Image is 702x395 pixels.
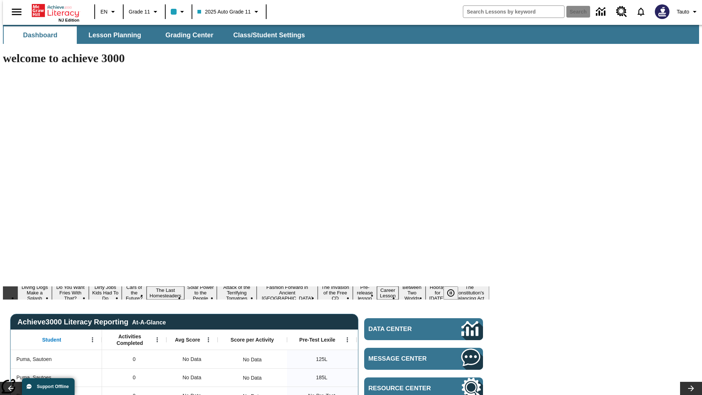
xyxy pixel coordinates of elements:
[175,336,200,343] span: Avg Score
[369,385,439,392] span: Resource Center
[126,5,163,18] button: Grade: Grade 11, Select a grade
[6,1,27,23] button: Open side menu
[318,283,353,302] button: Slide 9 The Invasion of the Free CD
[152,334,163,345] button: Open Menu
[37,384,69,389] span: Support Offline
[364,348,483,370] a: Message Center
[179,352,205,367] span: No Data
[78,26,151,44] button: Lesson Planning
[353,283,377,302] button: Slide 10 Pre-release lesson
[217,283,257,302] button: Slide 7 Attack of the Terrifying Tomatoes
[227,26,311,44] button: Class/Student Settings
[165,31,213,39] span: Grading Center
[97,5,121,18] button: Language: EN, Select a language
[316,355,327,363] span: 125 Lexile, Puma, Sautoen
[316,374,327,381] span: 185 Lexile, Puma, Sautoes
[32,3,79,18] a: Home
[153,26,226,44] button: Grading Center
[426,283,450,302] button: Slide 13 Hooray for Constitution Day!
[203,334,214,345] button: Open Menu
[631,2,650,21] a: Notifications
[88,31,141,39] span: Lesson Planning
[23,31,57,39] span: Dashboard
[4,26,77,44] button: Dashboard
[132,318,166,326] div: At-A-Glance
[674,5,702,18] button: Profile/Settings
[680,382,702,395] button: Lesson carousel, Next
[233,31,305,39] span: Class/Student Settings
[16,355,52,363] span: Puma, Sautoen
[299,336,336,343] span: Pre-Test Lexile
[195,5,263,18] button: Class: 2025 Auto Grade 11, Select your class
[18,283,52,302] button: Slide 1 Diving Dogs Make a Splash
[89,283,121,302] button: Slide 3 Dirty Jobs Kids Had To Do
[257,283,318,302] button: Slide 8 Fashion Forward in Ancient Rome
[444,286,465,300] div: Pause
[87,334,98,345] button: Open Menu
[166,350,218,368] div: No Data, Puma, Sautoen
[52,283,89,302] button: Slide 2 Do You Want Fries With That?
[106,333,154,346] span: Activities Completed
[3,52,489,65] h1: welcome to achieve 3000
[58,18,79,22] span: NJ Edition
[399,283,425,302] button: Slide 12 Between Two Worlds
[342,334,353,345] button: Open Menu
[463,6,564,18] input: search field
[147,286,184,300] button: Slide 5 The Last Homesteaders
[32,3,79,22] div: Home
[101,8,107,16] span: EN
[197,8,250,16] span: 2025 Auto Grade 11
[184,283,217,302] button: Slide 6 Solar Power to the People
[122,283,147,302] button: Slide 4 Cars of the Future?
[42,336,61,343] span: Student
[166,368,218,387] div: No Data, Puma, Sautoes
[612,2,631,22] a: Resource Center, Will open in new tab
[444,286,458,300] button: Pause
[231,336,274,343] span: Score per Activity
[3,26,312,44] div: SubNavbar
[239,352,265,367] div: No Data, Puma, Sautoen
[239,370,265,385] div: No Data, Puma, Sautoes
[450,283,489,302] button: Slide 14 The Constitution's Balancing Act
[592,2,612,22] a: Data Center
[650,2,674,21] button: Select a new avatar
[168,5,189,18] button: Class color is light blue. Change class color
[18,318,166,326] span: Achieve3000 Literacy Reporting
[133,374,136,381] span: 0
[369,326,437,333] span: Data Center
[129,8,150,16] span: Grade 11
[677,8,689,16] span: Tauto
[102,368,166,387] div: 0, Puma, Sautoes
[369,355,439,362] span: Message Center
[3,25,699,44] div: SubNavbar
[16,374,52,381] span: Puma, Sautoes
[22,378,75,395] button: Support Offline
[655,4,669,19] img: Avatar
[179,370,205,385] span: No Data
[364,318,483,340] a: Data Center
[102,350,166,368] div: 0, Puma, Sautoen
[377,286,399,300] button: Slide 11 Career Lesson
[133,355,136,363] span: 0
